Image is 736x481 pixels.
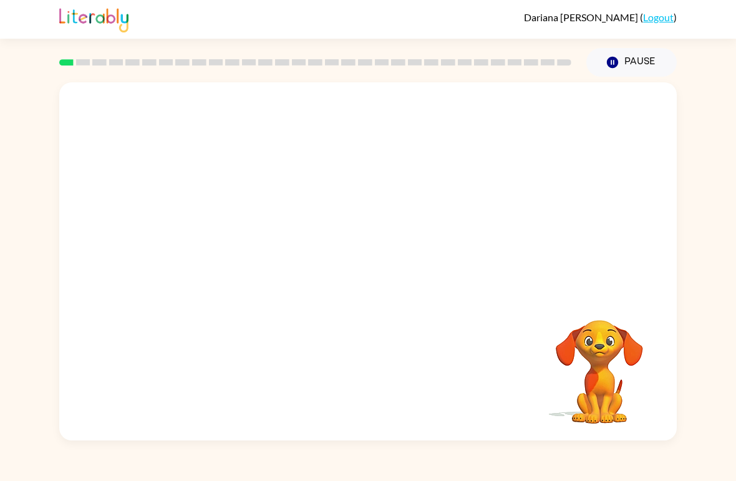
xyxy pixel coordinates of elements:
button: Pause [586,48,677,77]
img: Literably [59,5,128,32]
span: Dariana [PERSON_NAME] [524,11,640,23]
video: Your browser must support playing .mp4 files to use Literably. Please try using another browser. [537,301,662,425]
div: ( ) [524,11,677,23]
a: Logout [643,11,674,23]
